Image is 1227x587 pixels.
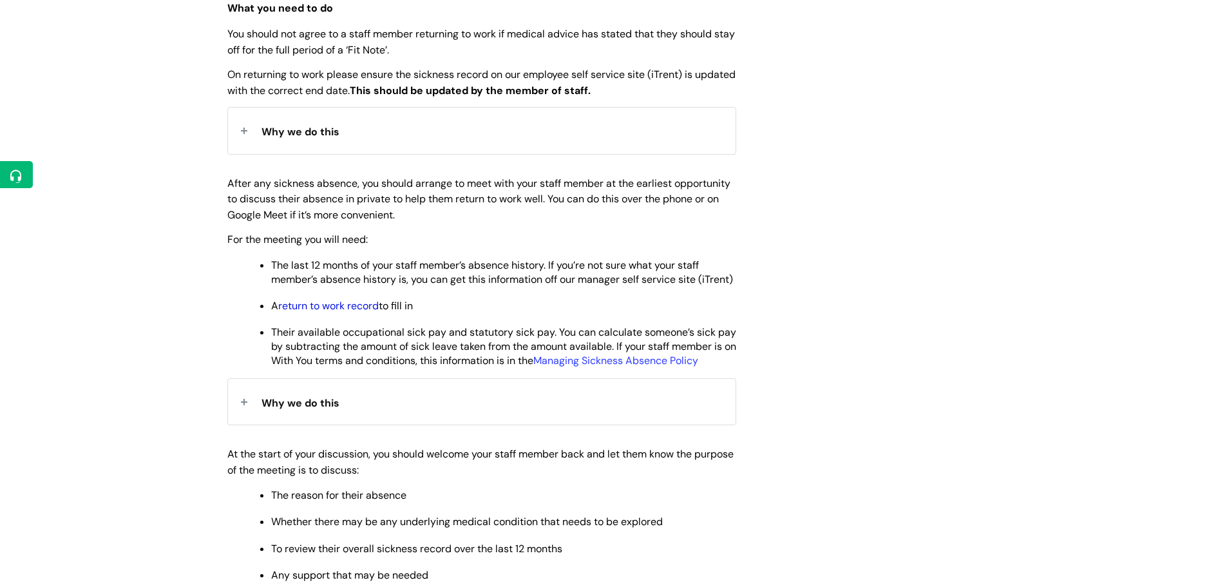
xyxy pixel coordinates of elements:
[271,515,663,528] span: Whether there may be any underlying medical condition that needs to be explored
[271,299,413,313] span: A to fill in
[271,258,733,286] span: The last 12 months of your staff member’s absence history. If you’re not sure what your staff mem...
[227,1,333,15] span: What you need to do
[271,488,406,502] span: The reason for their absence
[227,233,368,246] span: For the meeting you will need:
[262,396,339,410] span: Why we do this
[350,84,591,97] strong: This should be updated by the member of staff.
[533,354,698,367] a: Managing Sickness Absence Policy
[271,325,736,367] span: Their available occupational sick pay and statutory sick pay. You can calculate someone’s sick pa...
[227,27,735,57] span: You should not agree to a staff member returning to work if medical advice has stated that they s...
[278,299,379,313] a: return to work record
[271,568,428,582] span: Any support that may be needed
[227,447,734,477] span: At the start of your discussion, you should welcome your staff member back and let them know the ...
[262,125,339,139] span: Why we do this
[227,68,736,97] span: On returning to work please ensure the sickness record on our employee self service site (iTrent)...
[227,177,730,222] span: After any sickness absence, you should arrange to meet with your staff member at the earliest opp...
[271,542,562,555] span: To review their overall sickness record over the last 12 months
